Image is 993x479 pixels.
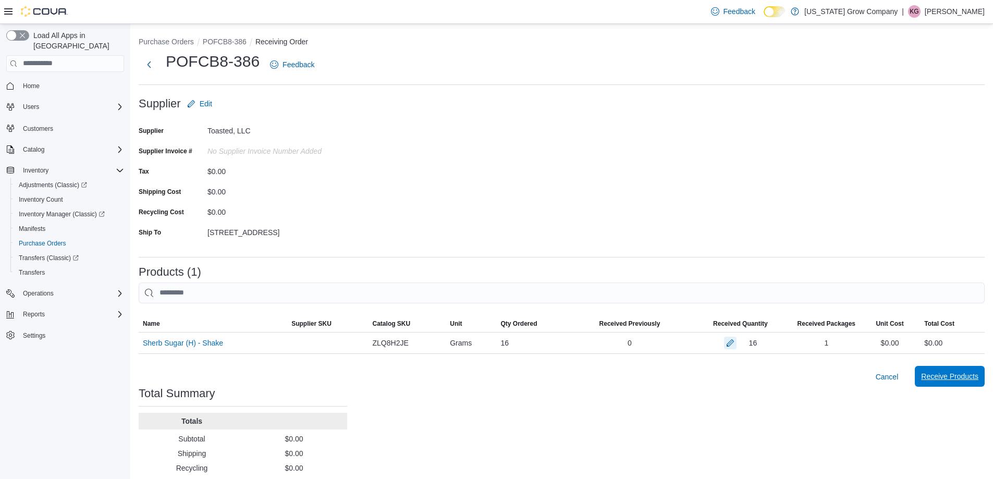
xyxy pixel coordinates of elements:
[19,79,124,92] span: Home
[19,287,58,300] button: Operations
[143,448,241,459] p: Shipping
[921,371,978,382] span: Receive Products
[572,333,688,353] div: 0
[19,101,124,113] span: Users
[2,78,128,93] button: Home
[764,17,764,18] span: Dark Mode
[19,181,87,189] span: Adjustments (Classic)
[19,195,63,204] span: Inventory Count
[924,337,942,349] div: $0.00
[860,333,920,353] div: $0.00
[707,1,759,22] a: Feedback
[10,192,128,207] button: Inventory Count
[496,333,571,353] div: 16
[139,387,215,400] h3: Total Summary
[15,208,109,220] a: Inventory Manager (Classic)
[2,328,128,343] button: Settings
[793,333,860,353] div: 1
[10,178,128,192] a: Adjustments (Classic)
[287,315,368,332] button: Supplier SKU
[10,222,128,236] button: Manifests
[19,122,57,135] a: Customers
[207,143,347,155] div: No Supplier Invoice Number added
[23,310,45,318] span: Reports
[15,179,91,191] a: Adjustments (Classic)
[10,236,128,251] button: Purchase Orders
[245,463,343,473] p: $0.00
[255,38,308,46] button: Receiving Order
[139,36,985,49] nav: An example of EuiBreadcrumbs
[6,74,124,370] nav: Complex example
[724,6,755,17] span: Feedback
[15,252,124,264] span: Transfers (Classic)
[450,320,462,328] span: Unit
[291,320,332,328] span: Supplier SKU
[23,289,54,298] span: Operations
[10,207,128,222] a: Inventory Manager (Classic)
[245,448,343,459] p: $0.00
[764,6,786,17] input: Dark Mode
[446,333,496,353] div: Grams
[139,266,201,278] h3: Products (1)
[207,122,347,135] div: Toasted, LLC
[143,434,241,444] p: Subtotal
[2,120,128,136] button: Customers
[19,143,48,156] button: Catalog
[203,38,247,46] button: POFCB8-386
[139,315,287,332] button: Name
[19,210,105,218] span: Inventory Manager (Classic)
[19,268,45,277] span: Transfers
[902,5,904,18] p: |
[373,320,411,328] span: Catalog SKU
[139,38,194,46] button: Purchase Orders
[143,463,241,473] p: Recycling
[19,164,124,177] span: Inventory
[804,5,898,18] p: [US_STATE] Grow Company
[10,265,128,280] button: Transfers
[15,179,124,191] span: Adjustments (Classic)
[245,434,343,444] p: $0.00
[749,337,757,349] div: 16
[139,54,160,75] button: Next
[200,99,212,109] span: Edit
[910,5,918,18] span: KG
[2,307,128,322] button: Reports
[599,320,660,328] span: Received Previously
[876,320,903,328] span: Unit Cost
[19,101,43,113] button: Users
[23,125,53,133] span: Customers
[283,59,314,70] span: Feedback
[798,320,855,328] span: Received Packages
[207,204,347,216] div: $0.00
[2,163,128,178] button: Inventory
[872,366,903,387] button: Cancel
[19,287,124,300] span: Operations
[19,329,124,342] span: Settings
[924,320,954,328] span: Total Cost
[143,337,223,349] a: Sherb Sugar (H) - Shake
[19,143,124,156] span: Catalog
[15,252,83,264] a: Transfers (Classic)
[15,223,50,235] a: Manifests
[15,223,124,235] span: Manifests
[19,239,66,248] span: Purchase Orders
[15,193,124,206] span: Inventory Count
[23,82,40,90] span: Home
[15,266,49,279] a: Transfers
[713,320,768,328] span: Received Quantity
[500,320,537,328] span: Qty Ordered
[19,225,45,233] span: Manifests
[19,164,53,177] button: Inventory
[23,331,45,340] span: Settings
[139,147,192,155] label: Supplier Invoice #
[19,80,44,92] a: Home
[139,127,164,135] label: Supplier
[139,208,184,216] label: Recycling Cost
[166,51,260,72] h1: POFCB8-386
[19,121,124,134] span: Customers
[207,224,347,237] div: [STREET_ADDRESS]
[369,315,446,332] button: Catalog SKU
[143,416,241,426] p: Totals
[15,266,124,279] span: Transfers
[19,329,50,342] a: Settings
